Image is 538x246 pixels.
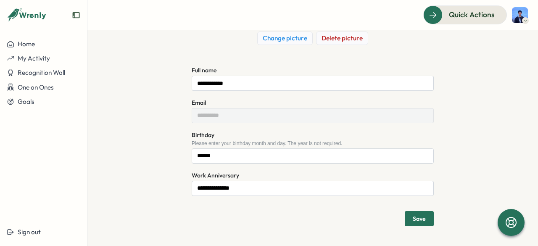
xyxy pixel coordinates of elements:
[192,171,239,180] label: Work Anniversary
[192,98,206,108] label: Email
[18,98,34,106] span: Goals
[72,11,80,19] button: Expand sidebar
[18,40,35,48] span: Home
[449,9,495,20] span: Quick Actions
[423,5,507,24] button: Quick Actions
[257,32,313,45] button: Change picture
[18,69,65,77] span: Recognition Wall
[413,216,426,222] span: Save
[192,140,434,146] div: Please enter your birthday month and day. The year is not required.
[192,131,214,140] label: Birthday
[512,7,528,23] img: Chirag Patel
[405,211,434,226] button: Save
[18,54,50,62] span: My Activity
[18,228,41,236] span: Sign out
[316,32,368,45] button: Delete picture
[192,66,216,75] label: Full name
[18,83,54,91] span: One on Ones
